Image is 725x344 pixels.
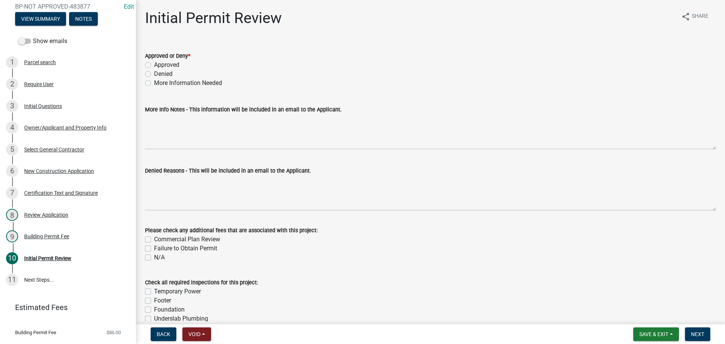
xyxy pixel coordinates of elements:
span: BP-NOT APPROVED-483877 [15,3,121,10]
label: More Information Needed [154,79,222,88]
div: Certification Text and Signature [24,190,98,196]
label: Underslab Plumbing [154,314,208,323]
div: New Construction Application [24,168,94,174]
span: Building Permit Fee [15,330,56,335]
div: 5 [6,143,18,156]
div: 9 [6,230,18,242]
button: shareShare [675,9,714,24]
div: Initial Permit Review [24,256,71,261]
div: Review Application [24,212,68,218]
label: Approved or Deny [145,54,190,59]
div: 11 [6,274,18,286]
div: 10 [6,252,18,264]
button: View Summary [15,12,66,26]
label: Temporary Power [154,287,201,296]
span: Void [188,331,201,337]
a: Estimated Fees [6,300,124,315]
label: More Info Notes - This information will be included in an email to the Applicant. [145,107,342,113]
div: Initial Questions [24,103,62,109]
label: Denied Reasons - This will be included in an email to the Applicant. [145,168,311,174]
span: Share [692,12,708,21]
label: Please check any additional fees that are associated with this project: [145,228,318,233]
label: Show emails [18,37,67,46]
label: Approved [154,60,179,69]
i: share [681,12,690,21]
span: $86.00 [106,330,121,335]
button: Notes [69,12,98,26]
label: Commercial Plan Review [154,235,220,244]
div: 4 [6,122,18,134]
div: 1 [6,56,18,68]
div: 7 [6,187,18,199]
label: Check all required inspections for this project: [145,280,258,285]
span: Back [157,331,170,337]
button: Back [151,327,176,341]
div: Parcel search [24,60,56,65]
div: 8 [6,209,18,221]
div: Building Permit Fee [24,234,69,239]
div: 3 [6,100,18,112]
wm-modal-confirm: Notes [69,16,98,22]
wm-modal-confirm: Edit Application Number [124,3,134,10]
wm-modal-confirm: Summary [15,16,66,22]
h1: Initial Permit Review [145,9,282,27]
div: 6 [6,165,18,177]
label: N/A [154,253,165,262]
label: Footer [154,296,171,305]
span: Save & Exit [639,331,668,337]
label: Denied [154,69,173,79]
button: Save & Exit [633,327,679,341]
label: Foundation [154,305,185,314]
div: Owner/Applicant and Property Info [24,125,106,130]
label: Failure to Obtain Permit [154,244,217,253]
div: 2 [6,78,18,90]
button: Next [685,327,710,341]
div: Require User [24,82,54,87]
span: Next [691,331,704,337]
button: Void [182,327,211,341]
a: Edit [124,3,134,10]
div: Select General Contractor [24,147,84,152]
